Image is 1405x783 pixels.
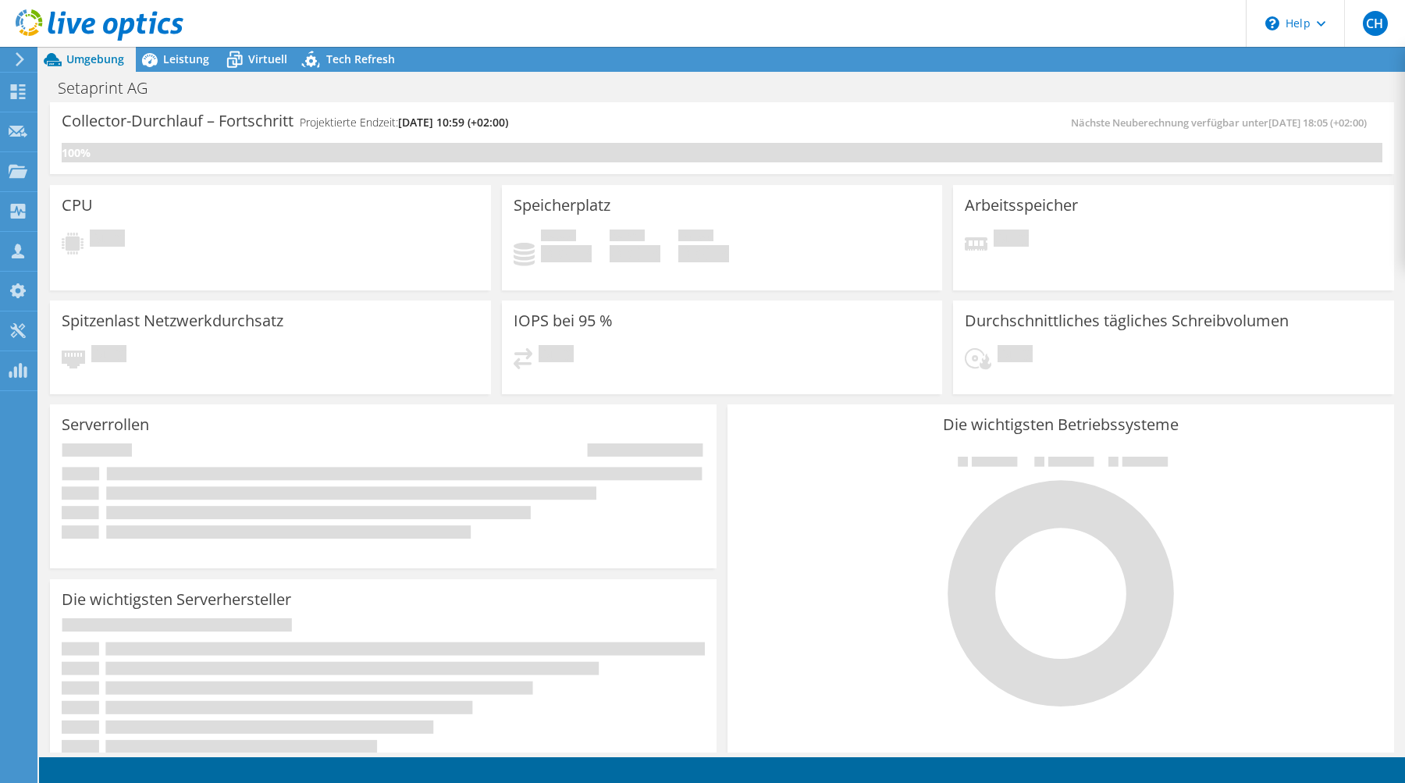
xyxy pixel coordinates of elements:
[739,416,1382,433] h3: Die wichtigsten Betriebssysteme
[965,197,1078,214] h3: Arbeitsspeicher
[62,197,93,214] h3: CPU
[91,345,126,366] span: Ausstehend
[1071,116,1375,130] span: Nächste Neuberechnung verfügbar unter
[610,245,660,262] h4: 0 GiB
[62,416,149,433] h3: Serverrollen
[326,52,395,66] span: Tech Refresh
[1268,116,1367,130] span: [DATE] 18:05 (+02:00)
[248,52,287,66] span: Virtuell
[539,345,574,366] span: Ausstehend
[1265,16,1279,30] svg: \n
[62,312,283,329] h3: Spitzenlast Netzwerkdurchsatz
[90,230,125,251] span: Ausstehend
[998,345,1033,366] span: Ausstehend
[514,197,610,214] h3: Speicherplatz
[51,80,172,97] h1: Setaprint AG
[541,230,576,245] span: Belegt
[678,245,729,262] h4: 0 GiB
[541,245,592,262] h4: 0 GiB
[610,230,645,245] span: Verfügbar
[163,52,209,66] span: Leistung
[62,591,291,608] h3: Die wichtigsten Serverhersteller
[300,114,508,131] h4: Projektierte Endzeit:
[66,52,124,66] span: Umgebung
[398,115,508,130] span: [DATE] 10:59 (+02:00)
[678,230,713,245] span: Insgesamt
[1363,11,1388,36] span: CH
[514,312,613,329] h3: IOPS bei 95 %
[994,230,1029,251] span: Ausstehend
[965,312,1289,329] h3: Durchschnittliches tägliches Schreibvolumen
